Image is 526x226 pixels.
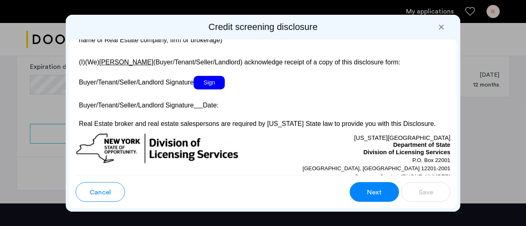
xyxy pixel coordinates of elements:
p: Division of Licensing Services [263,149,450,156]
span: Next [367,187,382,197]
h2: Credit screening disclosure [69,21,457,33]
span: Save [419,187,433,197]
span: Buyer/Tenant/Seller/Landlord Signature [79,79,194,86]
p: Real Estate broker and real estate salespersons are required by [US_STATE] State law to provide y... [76,119,450,129]
button: button [76,182,125,202]
p: Buyer/Tenant/Seller/Landlord Signature Date: [76,98,450,110]
p: P.O. Box 22001 [263,156,450,164]
p: [GEOGRAPHIC_DATA], [GEOGRAPHIC_DATA] 12201-2001 [263,164,450,173]
u: [PERSON_NAME] [99,59,153,66]
span: Cancel [90,187,111,197]
p: (I)(We) (Buyer/Tenant/Seller/Landlord) acknowledge receipt of a copy of this disclosure form: [76,54,450,67]
span: Sign [194,76,225,89]
button: button [350,182,399,202]
p: Customer Service: [PHONE_NUMBER] [263,173,450,181]
img: new-york-logo.png [76,133,239,164]
button: button [401,182,450,202]
p: Department of State [263,142,450,149]
p: [US_STATE][GEOGRAPHIC_DATA] [263,133,450,142]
